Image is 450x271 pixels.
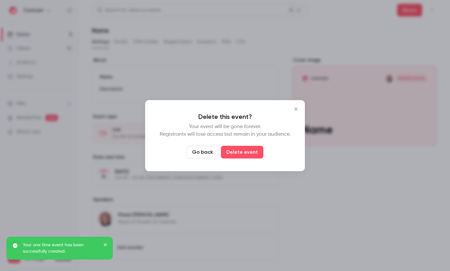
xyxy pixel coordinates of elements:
[23,242,99,255] p: Your one time event has been successfully created.
[290,103,302,115] button: Close
[103,242,108,249] button: close
[158,113,292,120] p: Delete this event?
[187,146,218,158] button: Go back
[158,123,292,138] p: Your event will be gone forever. Registrants will lose access but remain in your audience.
[221,146,263,158] button: Delete event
